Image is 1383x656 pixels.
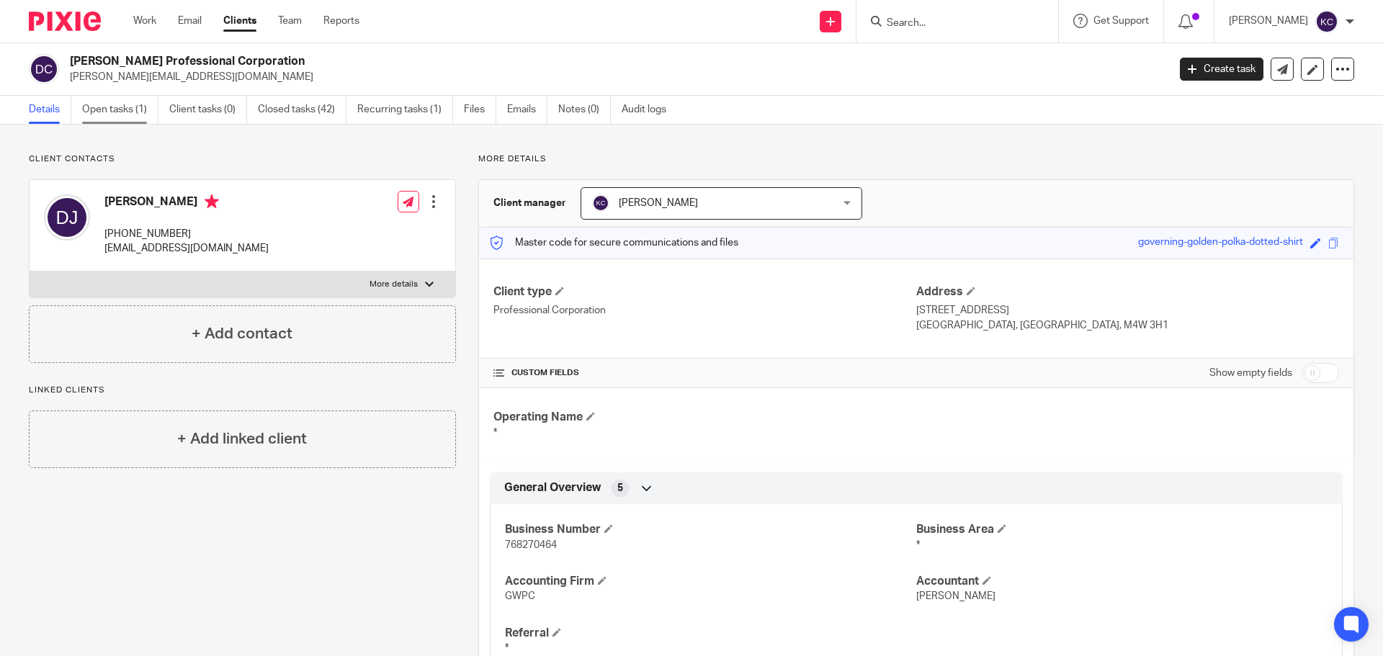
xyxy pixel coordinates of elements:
p: Master code for secure communications and files [490,235,738,250]
p: Client contacts [29,153,456,165]
span: General Overview [504,480,601,495]
p: Professional Corporation [493,303,916,318]
a: Emails [507,96,547,124]
div: governing-golden-polka-dotted-shirt [1138,235,1303,251]
span: GWPC [505,591,535,601]
input: Search [885,17,1015,30]
h4: [PERSON_NAME] [104,194,269,212]
img: svg%3E [592,194,609,212]
a: Files [464,96,496,124]
span: [PERSON_NAME] [916,591,995,601]
span: [PERSON_NAME] [619,198,698,208]
label: Show empty fields [1209,366,1292,380]
h4: Business Area [916,522,1328,537]
a: Client tasks (0) [169,96,247,124]
h4: Accountant [916,574,1328,589]
h4: Accounting Firm [505,574,916,589]
img: svg%3E [29,54,59,84]
a: Work [133,14,156,28]
p: More details [478,153,1354,165]
a: Create task [1180,58,1263,81]
h3: Client manager [493,196,566,210]
h2: [PERSON_NAME] Professional Corporation [70,54,941,69]
p: [PERSON_NAME][EMAIL_ADDRESS][DOMAIN_NAME] [70,70,1158,84]
a: Team [278,14,302,28]
a: Details [29,96,71,124]
h4: CUSTOM FIELDS [493,367,916,379]
p: [STREET_ADDRESS] [916,303,1339,318]
h4: + Add linked client [177,428,307,450]
a: Email [178,14,202,28]
h4: Address [916,284,1339,300]
h4: Operating Name [493,410,916,425]
p: [GEOGRAPHIC_DATA], [GEOGRAPHIC_DATA], M4W 3H1 [916,318,1339,333]
a: Reports [323,14,359,28]
p: Linked clients [29,385,456,396]
p: [PERSON_NAME] [1229,14,1308,28]
img: svg%3E [44,194,90,241]
p: More details [370,279,418,290]
a: Clients [223,14,256,28]
img: svg%3E [1315,10,1338,33]
h4: Referral [505,626,916,641]
h4: Business Number [505,522,916,537]
span: 5 [617,481,623,495]
a: Audit logs [622,96,677,124]
a: Closed tasks (42) [258,96,346,124]
h4: + Add contact [192,323,292,345]
a: Notes (0) [558,96,611,124]
span: Get Support [1093,16,1149,26]
a: Recurring tasks (1) [357,96,453,124]
a: Open tasks (1) [82,96,158,124]
i: Primary [205,194,219,209]
h4: Client type [493,284,916,300]
img: Pixie [29,12,101,31]
p: [EMAIL_ADDRESS][DOMAIN_NAME] [104,241,269,256]
p: [PHONE_NUMBER] [104,227,269,241]
span: 768270464 [505,540,557,550]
